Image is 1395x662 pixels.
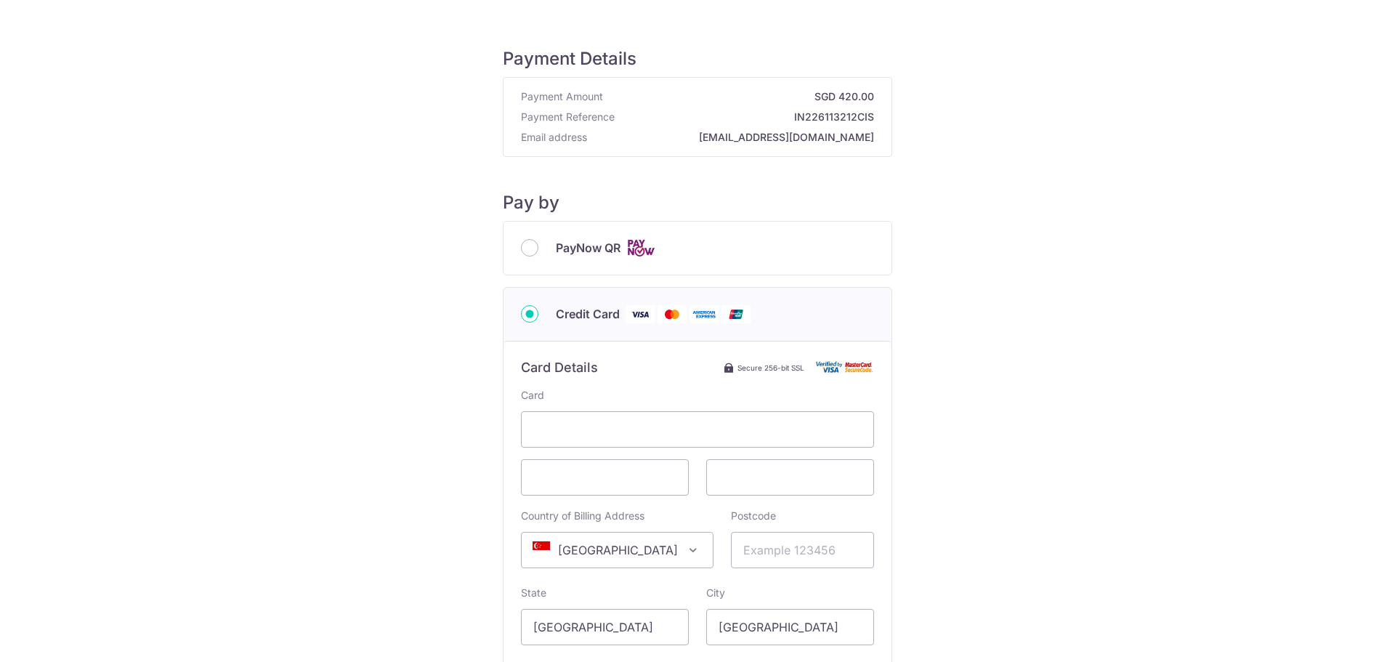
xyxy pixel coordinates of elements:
span: Payment Reference [521,110,615,124]
label: Country of Billing Address [521,509,644,523]
strong: [EMAIL_ADDRESS][DOMAIN_NAME] [593,130,874,145]
span: Payment Amount [521,89,603,104]
label: State [521,586,546,600]
strong: SGD 420.00 [609,89,874,104]
span: Credit Card [556,305,620,323]
h5: Pay by [503,192,892,214]
img: Mastercard [658,305,687,323]
label: Card [521,388,544,403]
span: Singapore [522,533,713,568]
h5: Payment Details [503,48,892,70]
span: Secure 256-bit SSL [737,362,804,374]
label: City [706,586,725,600]
label: Postcode [731,509,776,523]
strong: IN226113212CIS [620,110,874,124]
img: Visa [626,305,655,323]
div: Credit Card Visa Mastercard American Express Union Pay [521,305,874,323]
span: PayNow QR [556,239,620,257]
input: Example 123456 [731,532,874,568]
iframe: Secure card expiration date input frame [533,469,676,486]
img: Cards logo [626,239,655,257]
span: Singapore [521,532,713,568]
iframe: Secure card security code input frame [719,469,862,486]
div: PayNow QR Cards logo [521,239,874,257]
iframe: Secure card number input frame [533,421,862,438]
img: American Express [690,305,719,323]
span: Email address [521,130,587,145]
h6: Card Details [521,359,598,376]
img: Union Pay [721,305,751,323]
img: Card secure [816,361,874,374]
